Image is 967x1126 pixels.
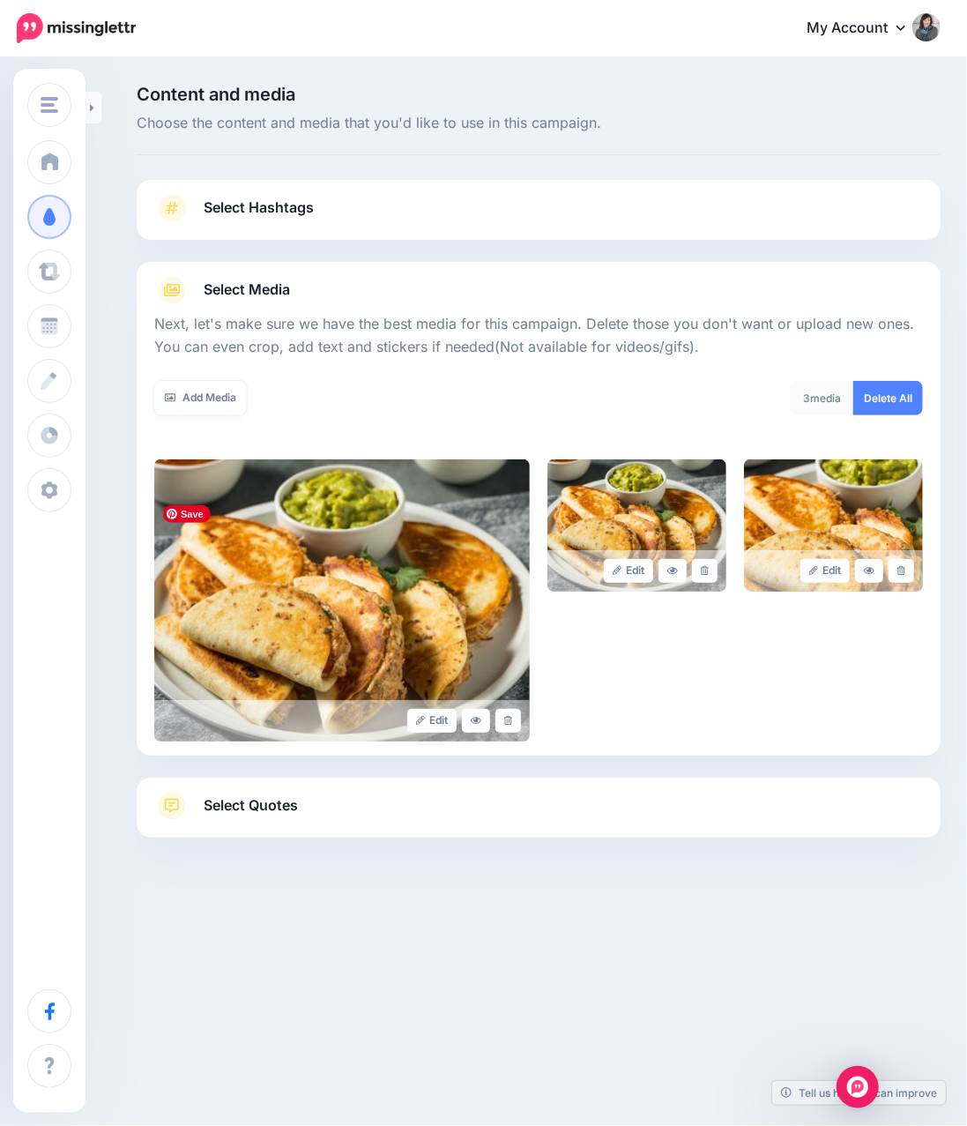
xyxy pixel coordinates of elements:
[407,709,457,733] a: Edit
[154,459,530,742] img: 7c3e6e02e6a8522eccd93025d592f121_large.jpg
[154,194,923,240] a: Select Hashtags
[154,381,247,415] a: Add Media
[800,559,851,583] a: Edit
[744,459,923,592] img: d7d6e87135bf74172563673705628f76_large.jpg
[837,1066,879,1108] div: Open Intercom Messenger
[604,559,654,583] a: Edit
[163,505,211,523] span: Save
[853,381,923,415] a: Delete All
[204,794,298,817] span: Select Quotes
[789,7,941,50] a: My Account
[547,459,726,592] img: 395241fbbb80ee82b836b486a717ac36_large.jpg
[790,381,854,415] div: media
[154,276,923,304] a: Select Media
[772,1081,946,1105] a: Tell us how we can improve
[154,792,923,838] a: Select Quotes
[803,391,810,405] span: 3
[204,278,290,302] span: Select Media
[154,313,923,359] p: Next, let's make sure we have the best media for this campaign. Delete those you don't want or up...
[137,86,941,103] span: Content and media
[17,13,136,43] img: Missinglettr
[137,112,941,135] span: Choose the content and media that you'd like to use in this campaign.
[204,196,314,220] span: Select Hashtags
[41,97,58,113] img: menu.png
[154,304,923,742] div: Select Media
